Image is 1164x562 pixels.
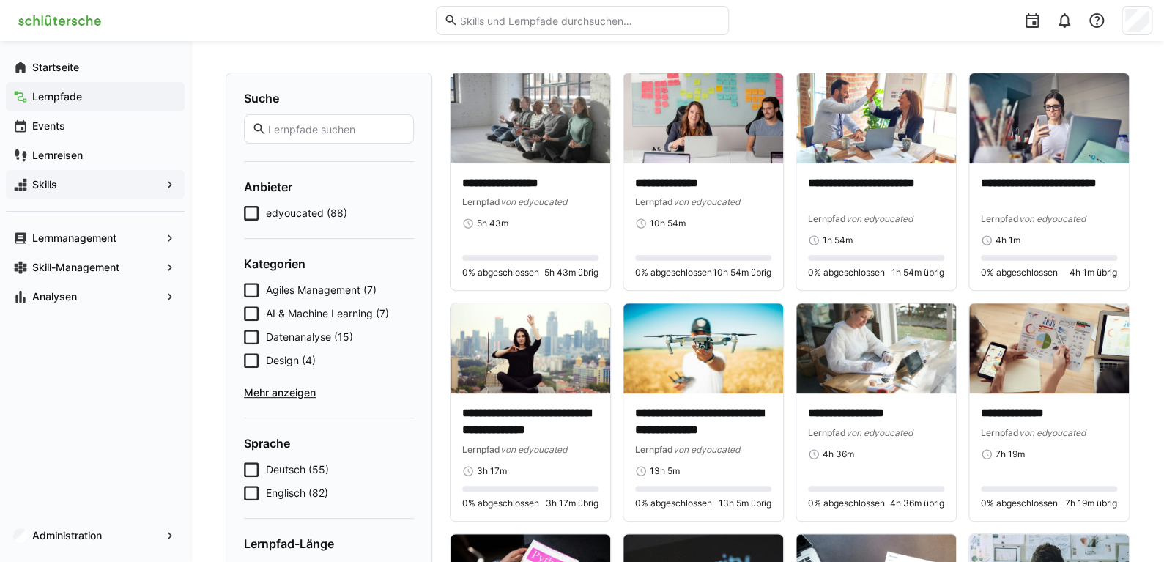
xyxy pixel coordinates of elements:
span: 4h 1m übrig [1070,267,1117,278]
img: image [451,73,610,163]
span: 1h 54m übrig [891,267,944,278]
span: 13h 5m übrig [719,498,771,509]
h4: Sprache [244,436,414,451]
input: Skills und Lernpfade durchsuchen… [458,14,720,27]
span: 10h 54m [650,218,686,229]
h4: Suche [244,91,414,106]
span: Mehr anzeigen [244,385,414,400]
span: AI & Machine Learning (7) [266,306,389,321]
span: 5h 43m übrig [544,267,598,278]
span: 10h 54m übrig [713,267,771,278]
span: von edyoucated [1019,213,1086,224]
span: 0% abgeschlossen [635,267,712,278]
span: Datenanalyse (15) [266,330,353,344]
span: 0% abgeschlossen [981,267,1058,278]
h4: Anbieter [244,180,414,194]
span: 0% abgeschlossen [635,498,712,509]
span: Deutsch (55) [266,462,329,477]
span: Lernpfad [981,213,1019,224]
span: Agiles Management (7) [266,283,377,297]
span: von edyoucated [500,444,567,455]
img: image [796,303,956,393]
img: image [969,303,1129,393]
input: Lernpfade suchen [267,122,406,136]
span: Englisch (82) [266,486,328,500]
span: Design (4) [266,353,316,368]
span: 4h 1m [996,234,1020,246]
span: 7h 19m [996,448,1025,460]
span: von edyoucated [846,427,913,438]
img: image [451,303,610,393]
span: 1h 54m [823,234,853,246]
span: Lernpfad [808,427,846,438]
span: von edyoucated [673,444,740,455]
span: edyoucated (88) [266,206,347,221]
span: Lernpfad [808,213,846,224]
span: Lernpfad [981,427,1019,438]
span: von edyoucated [1019,427,1086,438]
span: 4h 36m übrig [890,498,944,509]
span: Lernpfad [462,196,500,207]
span: von edyoucated [500,196,567,207]
h4: Kategorien [244,256,414,271]
h4: Lernpfad-Länge [244,536,414,551]
span: 0% abgeschlossen [808,498,885,509]
img: image [623,73,783,163]
span: Lernpfad [635,444,673,455]
img: image [796,73,956,163]
span: 13h 5m [650,465,680,477]
span: von edyoucated [846,213,913,224]
span: Lernpfad [635,196,673,207]
span: 3h 17m [477,465,507,477]
span: 0% abgeschlossen [981,498,1058,509]
span: 3h 17m übrig [546,498,598,509]
img: image [969,73,1129,163]
span: 4h 36m [823,448,854,460]
span: von edyoucated [673,196,740,207]
span: 0% abgeschlossen [462,267,539,278]
span: 7h 19m übrig [1065,498,1117,509]
span: Lernpfad [462,444,500,455]
span: 5h 43m [477,218,508,229]
img: image [623,303,783,393]
span: 0% abgeschlossen [462,498,539,509]
span: 0% abgeschlossen [808,267,885,278]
